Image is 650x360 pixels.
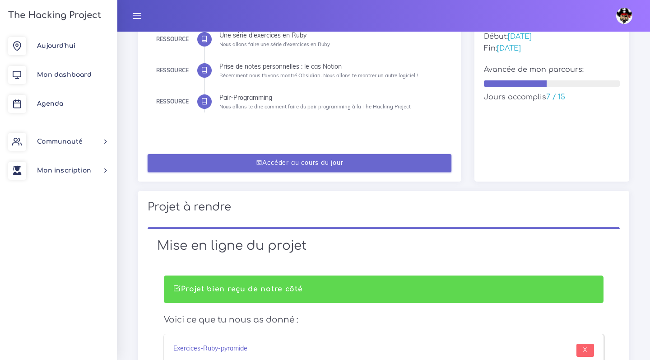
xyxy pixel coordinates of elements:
[37,100,63,107] span: Agenda
[484,33,620,41] h5: Début:
[219,41,330,47] small: Nous allons faire une série d'exercices en Ruby
[484,93,620,102] h5: Jours accomplis
[484,44,620,53] h5: Fin:
[173,285,594,294] h4: Projet bien reçu de notre côté
[37,138,83,145] span: Communauté
[508,33,532,41] span: [DATE]
[219,94,445,101] div: Pair-Programming
[156,65,189,75] div: Ressource
[219,103,411,110] small: Nous allons te dire comment faire du pair programming à la The Hacking Project
[37,71,92,78] span: Mon dashboard
[546,93,565,101] span: 7 / 15
[219,63,445,70] div: Prise de notes personnelles : le cas Notion
[5,10,101,20] h3: The Hacking Project
[37,42,75,49] span: Aujourd'hui
[173,344,247,352] a: Exercices-Ruby-pyramide
[156,34,189,44] div: Ressource
[148,154,452,173] a: Accéder au cours du jour
[497,44,521,52] span: [DATE]
[164,315,604,325] h4: Voici ce que tu nous as donné :
[157,238,610,254] h1: Mise en ligne du projet
[148,201,620,214] h2: Projet à rendre
[37,167,91,174] span: Mon inscription
[219,32,445,38] div: Une série d'exercices en Ruby
[219,72,418,79] small: Récemment nous t'avons montré Obsidian. Nous allons te montrer un autre logiciel !
[156,97,189,107] div: Ressource
[484,65,620,74] h5: Avancée de mon parcours:
[576,344,594,356] input: X
[616,8,632,24] img: avatar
